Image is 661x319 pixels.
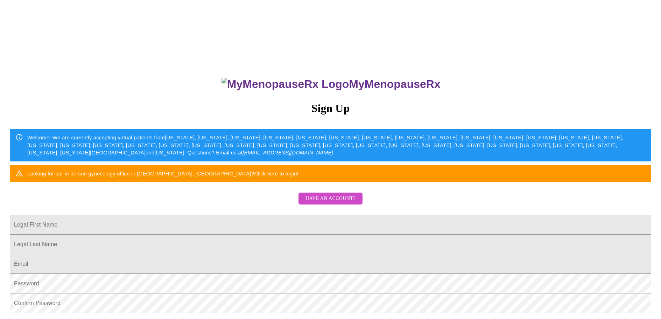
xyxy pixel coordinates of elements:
[10,102,651,115] h3: Sign Up
[221,78,349,91] img: MyMenopauseRx Logo
[27,167,298,180] div: Looking for our in person gynecology office in [GEOGRAPHIC_DATA], [GEOGRAPHIC_DATA]?
[11,78,652,91] h3: MyMenopauseRx
[297,200,364,206] a: Have an account?
[254,171,298,176] a: Click here to login!
[298,193,363,205] button: Have an account?
[242,150,333,155] em: [EMAIL_ADDRESS][DOMAIN_NAME]
[27,131,646,159] div: Welcome! We are currently accepting virtual patients from [US_STATE], [US_STATE], [US_STATE], [US...
[305,194,356,203] span: Have an account?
